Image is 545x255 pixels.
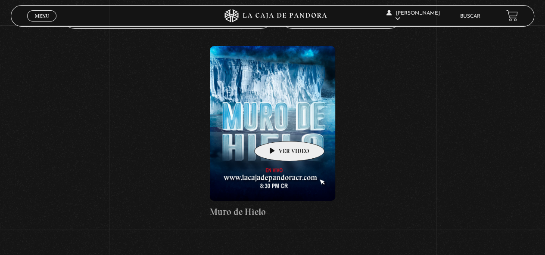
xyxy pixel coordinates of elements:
a: Muro de Hielo [210,46,335,219]
h4: Muro de Hielo [210,205,335,219]
a: View your shopping cart [506,10,518,22]
a: Buscar [460,14,480,19]
span: [PERSON_NAME] [386,11,440,22]
span: Menu [35,13,49,18]
span: Cerrar [32,21,52,27]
